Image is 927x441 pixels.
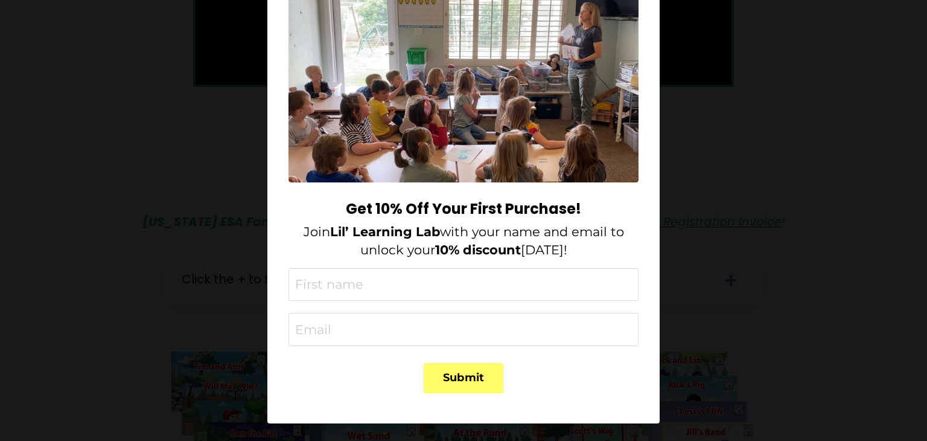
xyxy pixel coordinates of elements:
strong: Lil’ Learning Lab [330,224,440,239]
strong: Get 10% Off Your First Purchase! [346,199,581,219]
input: First name [288,268,639,301]
p: Join with your name and email to unlock your [DATE]! [288,223,639,259]
strong: 10% discount [435,242,521,257]
input: Email [288,313,639,346]
button: Submit [424,363,504,393]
